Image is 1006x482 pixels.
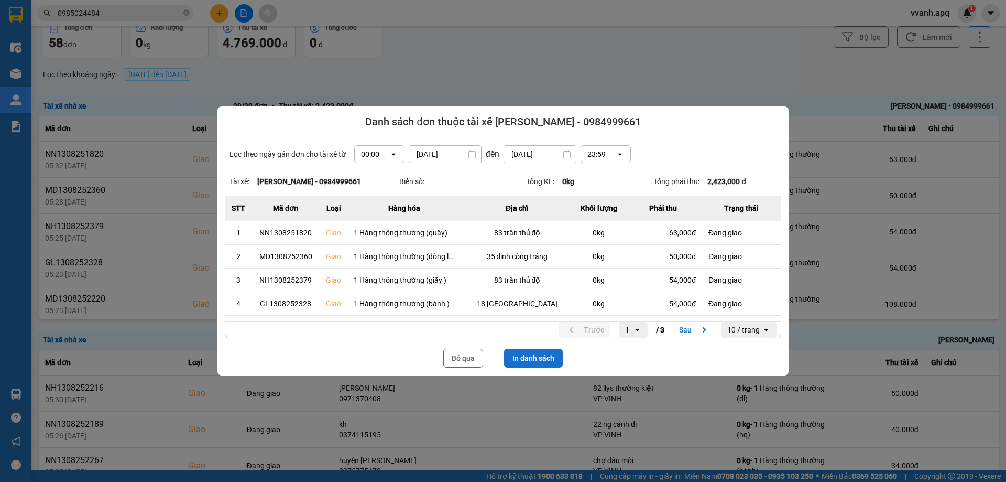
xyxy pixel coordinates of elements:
th: Khối lượng [574,196,624,221]
input: Selected 10 / trang. [761,325,762,335]
input: Select a date. [409,146,481,163]
div: 50,000 đ [630,251,696,262]
input: Selected 00:00. Select a time, 24-hour format. [380,149,381,159]
strong: 2,423,000 đ [707,177,746,186]
div: 83 trần thủ độ [467,275,567,285]
div: 54,000 đ [630,275,696,285]
div: Tổng KL: [526,176,653,187]
div: 35 đinh công tráng [467,251,567,262]
div: đến [482,147,504,160]
div: 23:59 [587,149,606,159]
div: Đang giao [708,228,774,238]
div: 63,000 đ [630,228,696,238]
div: GL1308252328 [258,298,313,309]
div: Đang giao [708,298,774,309]
div: Giao [326,251,341,262]
div: MD1308252360 [258,251,313,262]
div: Biển số: [399,176,527,187]
span: Danh sách đơn thuộc tài xế [PERSON_NAME] - 0984999661 [365,114,640,129]
div: 1 Hàng thông thường (quầy) [354,228,454,238]
div: 83 trần thủ độ [467,228,567,238]
svg: open [616,150,624,158]
div: 1 [232,228,245,238]
div: 1 Hàng thông thường (giấy ) [354,275,454,285]
th: Loại [320,196,347,221]
button: next page. current page 1 / 3 [673,322,717,338]
div: 1 [625,325,629,335]
strong: [PERSON_NAME] - 0984999661 [257,177,361,186]
div: 4 [232,298,245,309]
strong: CHUYỂN PHÁT NHANH AN PHÚ QUÝ [24,8,100,42]
div: NN1308251820 [258,228,313,238]
div: 00:00 [361,149,379,159]
div: 3 [232,275,245,285]
div: Giao [326,298,341,309]
div: 1 Hàng thông thường (đông lạnh) [354,251,454,262]
img: logo [5,57,20,109]
th: Phải thu [624,196,702,221]
div: 0 kg [580,228,617,238]
th: Địa chỉ [461,196,574,221]
div: 0 kg [580,298,617,309]
th: Hàng hóa [347,196,461,221]
button: Bỏ qua [443,349,483,368]
span: / 3 [656,324,664,336]
div: 10 / trang [727,325,760,335]
th: Trạng thái [702,196,781,221]
th: Mã đơn [251,196,320,221]
svg: open [389,150,398,158]
div: 2 [232,251,245,262]
div: 0 kg [580,251,617,262]
div: Tài xế: [229,176,399,187]
div: NH1308252379 [258,275,313,285]
input: Selected 23:59. Select a time, 24-hour format. [607,149,608,159]
div: Giao [326,228,341,238]
span: [GEOGRAPHIC_DATA], [GEOGRAPHIC_DATA] ↔ [GEOGRAPHIC_DATA] [23,45,101,80]
div: Đang giao [708,275,774,285]
button: previous page. current page 1 / 3 [559,322,610,338]
div: 54,000 đ [630,298,696,309]
input: Select a date. [504,146,576,163]
div: dialog [217,106,789,376]
strong: 0 kg [562,177,574,186]
div: Tổng phải thu: [653,176,781,187]
div: Lọc theo ngày gán đơn cho tài xế từ [225,145,781,163]
div: 0 kg [580,275,617,285]
div: 1 Hàng thông thường (bánh ) [354,298,454,309]
div: Đang giao [708,251,774,262]
div: Giao [326,275,341,285]
div: 18 [GEOGRAPHIC_DATA] [467,298,567,309]
th: STT [225,196,251,221]
svg: open [762,326,770,334]
button: In danh sách [504,349,563,368]
svg: open [633,326,641,334]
